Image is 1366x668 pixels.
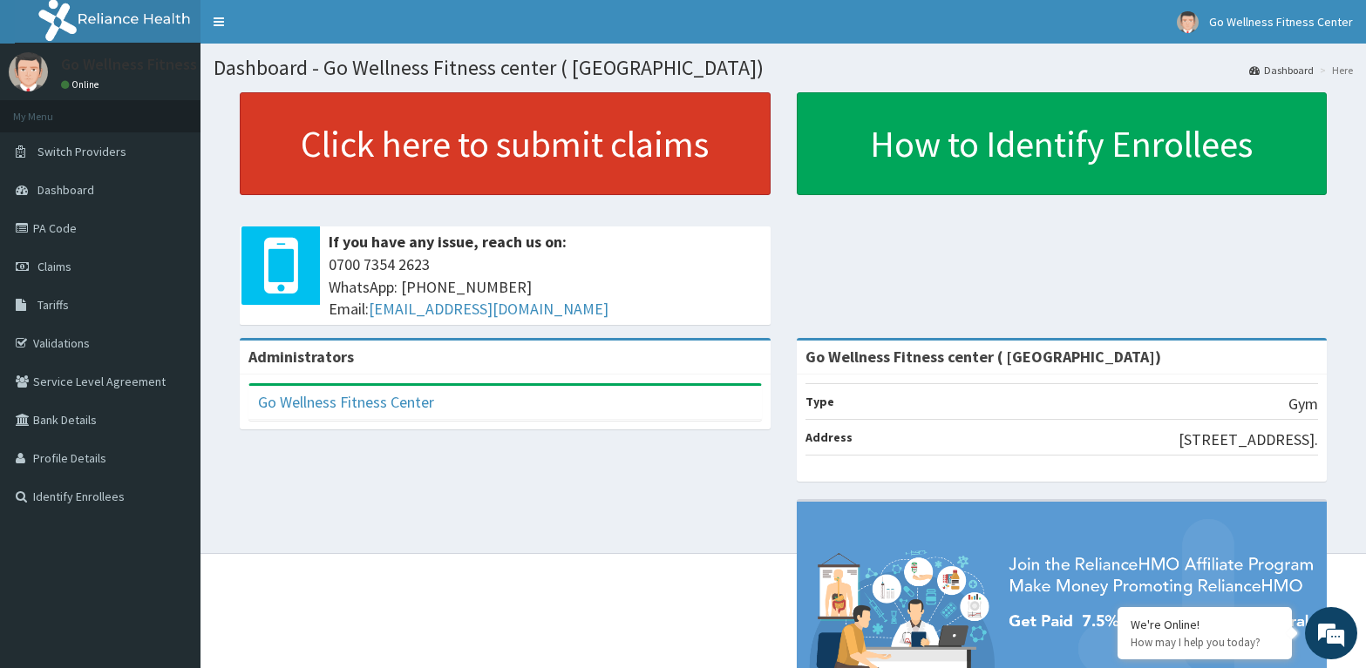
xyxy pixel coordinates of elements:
p: How may I help you today? [1131,635,1279,650]
div: Chat with us now [91,98,293,120]
p: [STREET_ADDRESS]. [1179,428,1318,451]
a: Click here to submit claims [240,92,771,195]
span: Switch Providers [37,144,126,159]
li: Here [1315,63,1353,78]
span: Dashboard [37,182,94,198]
img: User Image [9,52,48,91]
span: Tariffs [37,297,69,313]
a: How to Identify Enrollees [797,92,1328,195]
strong: Go Wellness Fitness center ( [GEOGRAPHIC_DATA]) [805,347,1161,367]
a: Go Wellness Fitness Center [258,392,434,412]
p: Go Wellness Fitness Center [61,57,248,72]
span: Claims [37,259,71,274]
p: Gym [1288,393,1318,415]
span: Go Wellness Fitness Center [1209,14,1353,30]
span: 0700 7354 2623 WhatsApp: [PHONE_NUMBER] Email: [329,253,762,321]
img: d_794563401_company_1708531726252_794563401 [32,87,71,131]
img: User Image [1177,11,1199,33]
b: Administrators [248,347,354,367]
h1: Dashboard - Go Wellness Fitness center ( [GEOGRAPHIC_DATA]) [214,57,1353,79]
textarea: Type your message and hit 'Enter' [9,476,332,536]
a: Online [61,78,103,91]
a: Dashboard [1249,63,1314,78]
b: Type [805,394,834,409]
div: We're Online! [1131,617,1279,632]
div: Minimize live chat window [286,9,328,51]
b: If you have any issue, reach us on: [329,232,567,252]
span: We're online! [101,219,241,395]
b: Address [805,429,853,445]
a: [EMAIL_ADDRESS][DOMAIN_NAME] [369,299,608,319]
